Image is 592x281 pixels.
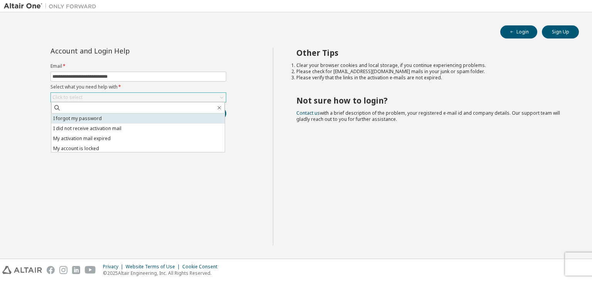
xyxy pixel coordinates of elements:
img: facebook.svg [47,266,55,274]
h2: Not sure how to login? [296,95,565,105]
div: Click to select [52,94,82,100]
li: Clear your browser cookies and local storage, if you continue experiencing problems. [296,62,565,69]
img: Altair One [4,2,100,10]
img: linkedin.svg [72,266,80,274]
a: Contact us [296,110,320,116]
p: © 2025 Altair Engineering, Inc. All Rights Reserved. [103,270,222,276]
li: Please check for [EMAIL_ADDRESS][DOMAIN_NAME] mails in your junk or spam folder. [296,69,565,75]
img: instagram.svg [59,266,67,274]
div: Privacy [103,264,126,270]
li: I forgot my password [51,114,225,124]
li: Please verify that the links in the activation e-mails are not expired. [296,75,565,81]
h2: Other Tips [296,48,565,58]
label: Select what you need help with [50,84,226,90]
div: Website Terms of Use [126,264,182,270]
span: with a brief description of the problem, your registered e-mail id and company details. Our suppo... [296,110,560,122]
div: Cookie Consent [182,264,222,270]
button: Login [500,25,537,38]
img: altair_logo.svg [2,266,42,274]
div: Click to select [51,93,226,102]
label: Email [50,63,226,69]
div: Account and Login Help [50,48,191,54]
img: youtube.svg [85,266,96,274]
button: Sign Up [542,25,579,38]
